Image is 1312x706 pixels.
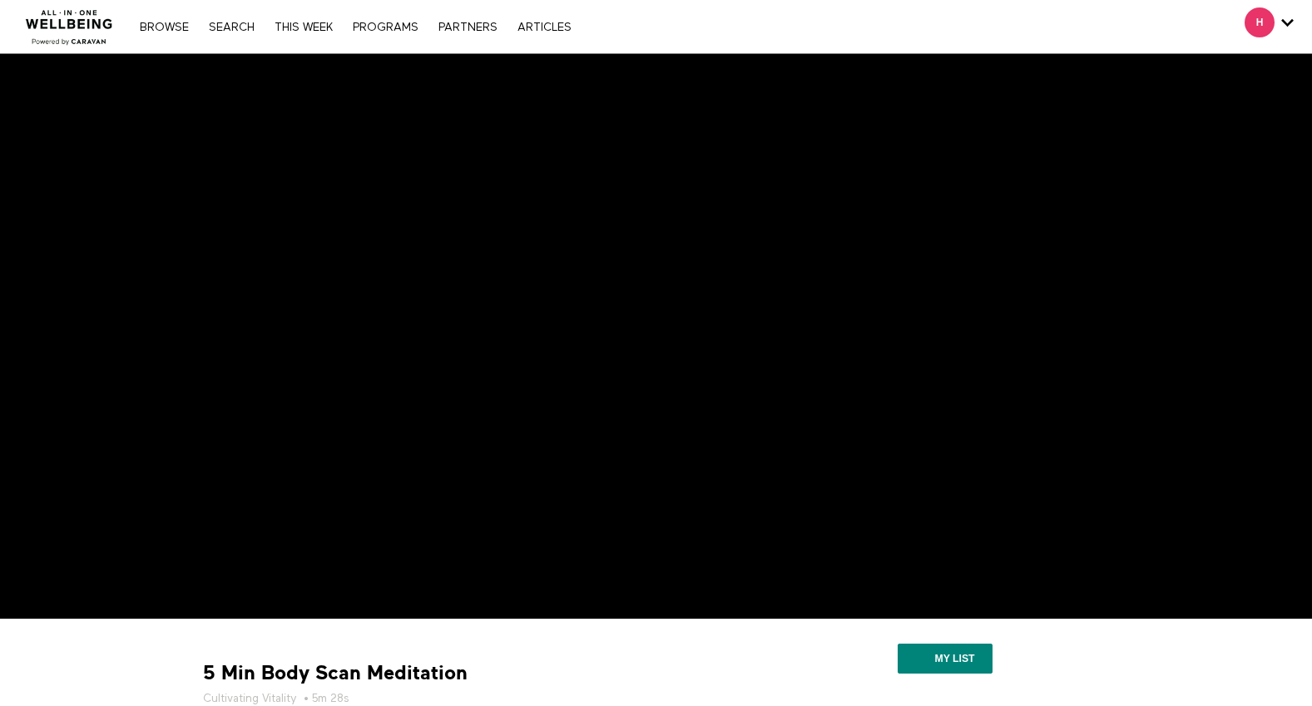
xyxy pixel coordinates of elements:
[203,660,468,686] strong: 5 Min Body Scan Meditation
[430,22,506,33] a: PARTNERS
[131,18,579,35] nav: Primary
[201,22,263,33] a: Search
[131,22,197,33] a: Browse
[509,22,580,33] a: ARTICLES
[344,22,427,33] a: PROGRAMS
[898,644,992,674] button: My list
[266,22,341,33] a: THIS WEEK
